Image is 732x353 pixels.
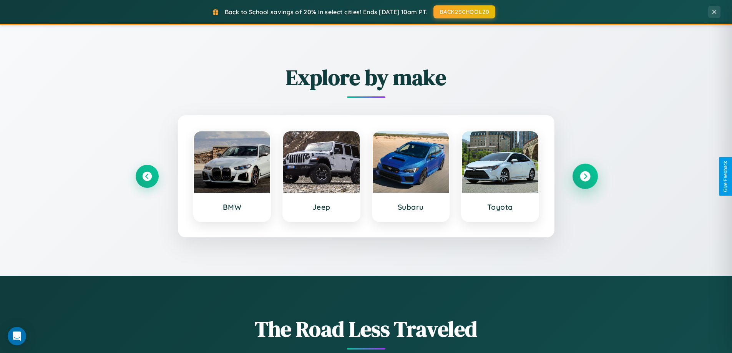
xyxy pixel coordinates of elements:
h3: Toyota [470,202,531,212]
h3: Subaru [380,202,442,212]
div: Give Feedback [723,161,728,192]
h1: The Road Less Traveled [136,314,597,344]
span: Back to School savings of 20% in select cities! Ends [DATE] 10am PT. [225,8,428,16]
h2: Explore by make [136,63,597,92]
h3: Jeep [291,202,352,212]
div: Open Intercom Messenger [8,327,26,345]
h3: BMW [202,202,263,212]
button: BACK2SCHOOL20 [433,5,495,18]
